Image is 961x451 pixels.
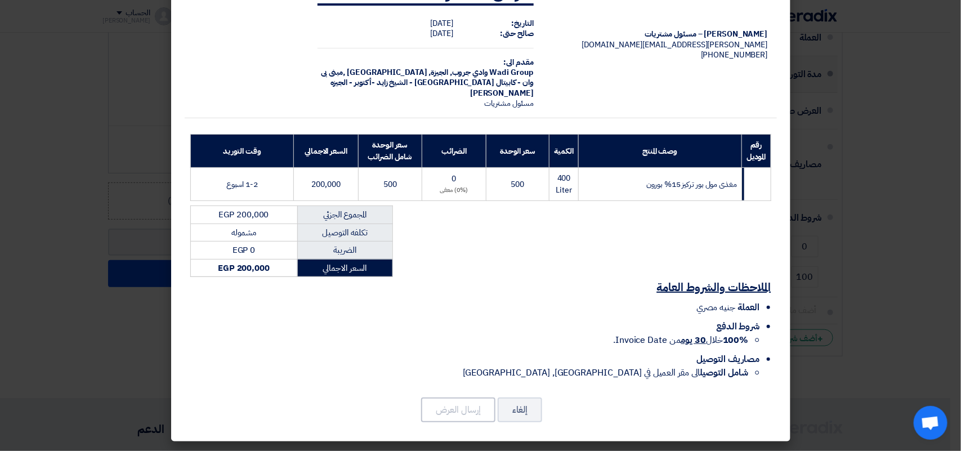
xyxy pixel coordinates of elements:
th: السعر الاجمالي [294,135,358,168]
th: وقت التوريد [190,135,294,168]
th: سعر الوحدة [486,135,549,168]
span: 0 [452,173,457,185]
span: 500 [383,178,397,190]
u: الملاحظات والشروط العامة [657,279,771,296]
td: الضريبة [297,242,392,260]
span: [PHONE_NUMBER] [701,49,768,61]
span: خلال من Invoice Date. [613,333,748,347]
span: مشموله [231,226,256,239]
span: [PERSON_NAME][EMAIL_ADDRESS][DOMAIN_NAME] [582,39,768,51]
span: 500 [511,178,525,190]
strong: التاريخ: [512,17,534,29]
button: إلغاء [498,398,542,422]
strong: صالح حتى: [500,28,534,39]
span: العملة [737,301,759,314]
td: تكلفه التوصيل [297,224,392,242]
span: مغذى مول بور تركيز 15% بورون [647,178,737,190]
div: Open chat [914,406,947,440]
button: إرسال العرض [421,398,495,422]
td: المجموع الجزئي [297,206,392,224]
strong: شامل التوصيل [700,366,749,379]
span: مسئول مشتريات [484,97,534,109]
td: EGP 200,000 [190,206,297,224]
span: 200,000 [311,178,340,190]
span: [DATE] [430,17,453,29]
span: 1-2 اسبوع [226,178,258,190]
span: شروط الدفع [716,320,759,333]
span: 400 Liter [556,172,572,196]
strong: مقدم الى: [504,56,534,68]
span: مصاريف التوصيل [696,352,760,366]
span: جنيه مصري [696,301,735,314]
th: رقم الموديل [742,135,771,168]
li: الى مقر العميل في [GEOGRAPHIC_DATA], [GEOGRAPHIC_DATA] [190,366,749,379]
span: Wadi Group وادي جروب, [450,66,534,78]
span: EGP 0 [233,244,256,256]
th: وصف المنتج [578,135,741,168]
span: الجيزة, [GEOGRAPHIC_DATA] ,مبنى بى وان - كابيتال [GEOGRAPHIC_DATA] - الشيخ زايد -أكتوبر - الجيزه [321,66,534,88]
td: السعر الاجمالي [297,259,392,277]
u: 30 يوم [681,333,706,347]
div: [PERSON_NAME] – مسئول مشتريات [552,29,768,39]
div: (0%) معفى [427,186,481,195]
th: الضرائب [422,135,486,168]
th: سعر الوحدة شامل الضرائب [358,135,422,168]
strong: 100% [723,333,749,347]
th: الكمية [549,135,578,168]
span: [DATE] [430,28,453,39]
span: [PERSON_NAME] [470,87,534,99]
strong: EGP 200,000 [218,262,270,274]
